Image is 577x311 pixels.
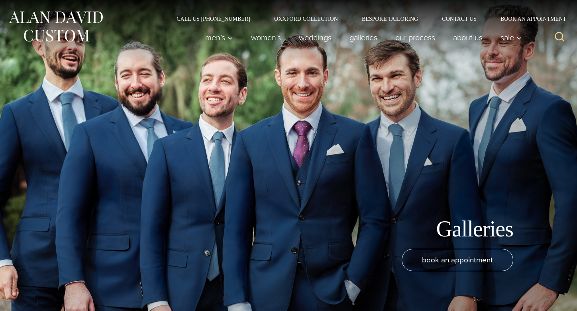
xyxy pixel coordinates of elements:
[387,30,444,45] a: Our Process
[489,16,569,22] a: Book an Appointment
[350,16,430,22] a: Bespoke Tailoring
[436,216,514,242] h1: Galleries
[196,30,526,45] nav: Primary Navigation
[205,33,233,41] span: Men’s
[290,30,341,45] a: weddings
[500,33,522,41] span: Sale
[262,16,350,22] a: Oxxford Collection
[8,9,104,44] img: Alan David Custom
[242,30,290,45] a: Women’s
[422,254,493,266] span: book an appointment
[165,16,262,22] a: Call Us [PHONE_NUMBER]
[402,249,513,271] a: book an appointment
[430,16,489,22] a: Contact Us
[165,16,569,22] nav: Secondary Navigation
[550,28,569,47] button: View Search Form
[341,30,387,45] a: Galleries
[444,30,492,45] a: About Us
